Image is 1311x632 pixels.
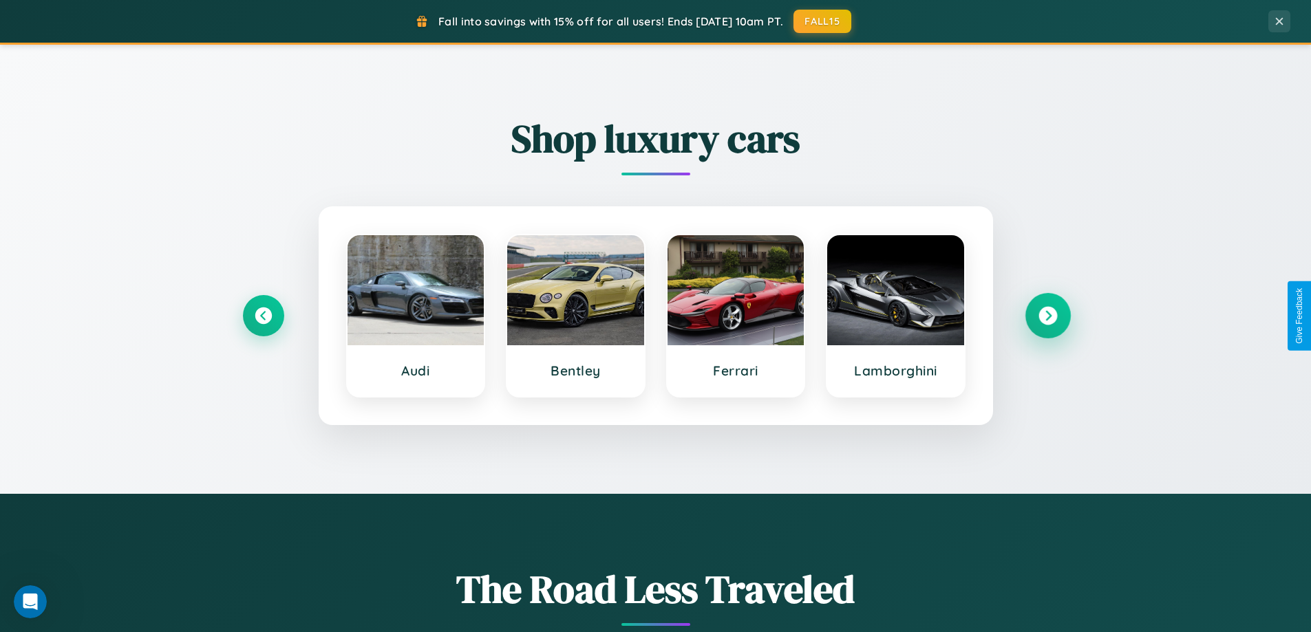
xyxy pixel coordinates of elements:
[14,585,47,618] iframe: Intercom live chat
[681,362,791,379] h3: Ferrari
[438,14,783,28] span: Fall into savings with 15% off for all users! Ends [DATE] 10am PT.
[243,563,1069,615] h1: The Road Less Traveled
[521,362,630,379] h3: Bentley
[1294,288,1304,344] div: Give Feedback
[841,362,950,379] h3: Lamborghini
[361,362,471,379] h3: Audi
[793,10,851,33] button: FALL15
[243,112,1069,165] h2: Shop luxury cars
